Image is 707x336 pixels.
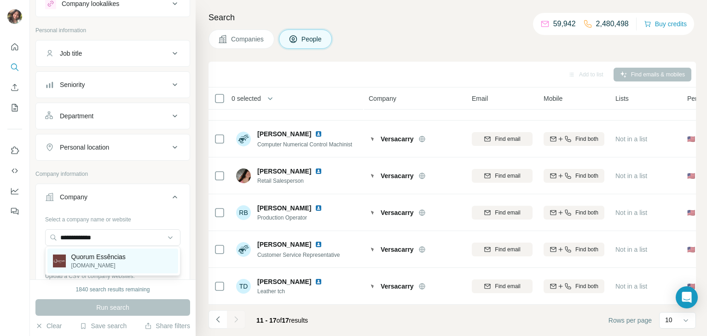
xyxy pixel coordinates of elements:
[369,94,396,103] span: Company
[575,135,598,143] span: Find both
[472,243,533,256] button: Find email
[60,143,109,152] div: Personal location
[575,245,598,254] span: Find both
[472,279,533,293] button: Find email
[71,261,126,270] p: [DOMAIN_NAME]
[687,208,695,217] span: 🇺🇸
[687,282,695,291] span: 🇺🇸
[665,315,672,324] p: 10
[7,142,22,159] button: Use Surfe on LinkedIn
[544,169,604,183] button: Find both
[7,9,22,24] img: Avatar
[7,99,22,116] button: My lists
[236,242,251,257] img: Avatar
[35,170,190,178] p: Company information
[60,80,85,89] div: Seniority
[315,204,322,212] img: LinkedIn logo
[257,252,340,258] span: Customer Service Representative
[36,186,190,212] button: Company
[369,246,376,253] img: Logo of Versacarry
[257,177,333,185] span: Retail Salesperson
[36,42,190,64] button: Job title
[209,11,696,24] h4: Search
[7,39,22,55] button: Quick start
[381,134,414,144] span: Versacarry
[236,168,251,183] img: Avatar
[472,94,488,103] span: Email
[257,214,333,222] span: Production Operator
[7,183,22,199] button: Dashboard
[257,277,311,286] span: [PERSON_NAME]
[315,130,322,138] img: LinkedIn logo
[53,255,66,267] img: Quorum Essências
[36,74,190,96] button: Seniority
[36,105,190,127] button: Department
[7,203,22,220] button: Feedback
[7,79,22,96] button: Enrich CSV
[257,203,311,213] span: [PERSON_NAME]
[257,240,311,249] span: [PERSON_NAME]
[45,272,180,280] p: Upload a CSV of company websites.
[575,209,598,217] span: Find both
[615,209,647,216] span: Not in a list
[544,206,604,220] button: Find both
[544,279,604,293] button: Find both
[381,282,414,291] span: Versacarry
[615,246,647,253] span: Not in a list
[35,26,190,35] p: Personal information
[369,135,376,143] img: Logo of Versacarry
[231,35,265,44] span: Companies
[687,134,695,144] span: 🇺🇸
[544,94,562,103] span: Mobile
[277,317,282,324] span: of
[495,135,520,143] span: Find email
[608,316,652,325] span: Rows per page
[35,321,62,330] button: Clear
[472,206,533,220] button: Find email
[36,136,190,158] button: Personal location
[315,168,322,175] img: LinkedIn logo
[236,205,251,220] div: RB
[315,241,322,248] img: LinkedIn logo
[145,321,190,330] button: Share filters
[676,286,698,308] div: Open Intercom Messenger
[7,162,22,179] button: Use Surfe API
[615,283,647,290] span: Not in a list
[575,172,598,180] span: Find both
[615,172,647,180] span: Not in a list
[553,18,576,29] p: 59,942
[76,285,150,294] div: 1840 search results remaining
[257,287,333,295] span: Leather tch
[472,132,533,146] button: Find email
[282,317,289,324] span: 17
[615,135,647,143] span: Not in a list
[369,172,376,180] img: Logo of Versacarry
[381,208,414,217] span: Versacarry
[369,209,376,216] img: Logo of Versacarry
[60,192,87,202] div: Company
[257,129,311,139] span: [PERSON_NAME]
[687,171,695,180] span: 🇺🇸
[381,245,414,254] span: Versacarry
[80,321,127,330] button: Save search
[472,169,533,183] button: Find email
[544,132,604,146] button: Find both
[60,49,82,58] div: Job title
[232,94,261,103] span: 0 selected
[495,282,520,290] span: Find email
[615,94,629,103] span: Lists
[60,111,93,121] div: Department
[256,317,277,324] span: 11 - 17
[315,278,322,285] img: LinkedIn logo
[369,283,376,290] img: Logo of Versacarry
[495,245,520,254] span: Find email
[301,35,323,44] span: People
[256,317,308,324] span: results
[687,245,695,254] span: 🇺🇸
[381,171,414,180] span: Versacarry
[45,212,180,224] div: Select a company name or website
[71,252,126,261] p: Quorum Essências
[544,243,604,256] button: Find both
[644,17,687,30] button: Buy credits
[596,18,629,29] p: 2,480,498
